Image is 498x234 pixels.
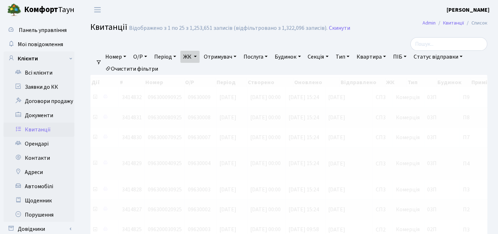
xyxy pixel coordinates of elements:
a: Клієнти [4,51,74,66]
a: ПІБ [390,51,409,63]
a: Автомобілі [4,179,74,194]
a: Панель управління [4,23,74,37]
a: ЖК [180,51,200,63]
a: Період [151,51,179,63]
a: Будинок [272,51,303,63]
a: О/Р [130,51,150,63]
a: Заявки до КК [4,80,74,94]
a: Секція [305,51,331,63]
nav: breadcrumb [412,16,498,31]
a: Орендарі [4,137,74,151]
a: Квартира [354,51,389,63]
button: Переключити навігацію [89,4,106,16]
a: Тип [333,51,352,63]
a: Контакти [4,151,74,165]
a: Договори продажу [4,94,74,108]
a: Документи [4,108,74,123]
a: [PERSON_NAME] [447,6,489,14]
input: Пошук... [410,37,487,51]
a: Номер [102,51,129,63]
div: Відображено з 1 по 25 з 1,253,651 записів (відфільтровано з 1,322,096 записів). [129,25,328,32]
li: Список [464,19,487,27]
a: Квитанції [443,19,464,27]
span: Мої повідомлення [18,40,63,48]
a: Порушення [4,208,74,222]
a: Адреси [4,165,74,179]
a: Послуга [241,51,270,63]
a: Квитанції [4,123,74,137]
img: logo.png [7,3,21,17]
a: Отримувач [201,51,239,63]
a: Admin [423,19,436,27]
span: Квитанції [90,21,127,33]
a: Скинути [329,25,350,32]
a: Щоденник [4,194,74,208]
a: Всі клієнти [4,66,74,80]
a: Статус відправки [411,51,465,63]
a: Очистити фільтри [102,63,161,75]
span: Панель управління [19,26,67,34]
span: Таун [24,4,74,16]
a: Мої повідомлення [4,37,74,51]
b: Комфорт [24,4,58,15]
